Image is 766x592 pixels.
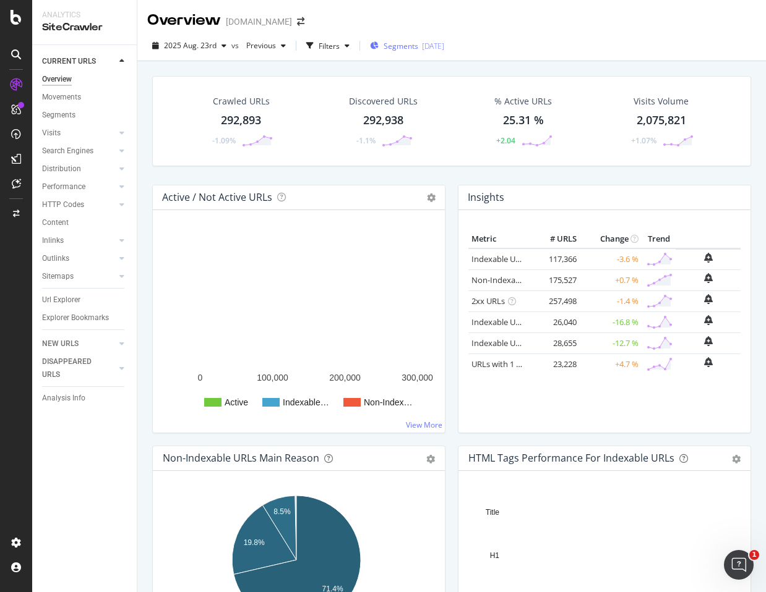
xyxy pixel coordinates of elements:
[637,112,686,129] div: 2,075,821
[471,253,528,264] a: Indexable URLs
[42,294,128,307] a: Url Explorer
[42,73,128,86] a: Overview
[471,274,547,285] a: Non-Indexable URLs
[634,95,689,108] div: Visits Volume
[471,337,606,349] a: Indexable URLs with Bad Description
[530,230,580,248] th: # URLS
[349,95,418,108] div: Discovered URLs
[42,234,116,247] a: Inlinks
[704,253,713,263] div: bell-plus
[241,36,291,56] button: Previous
[384,41,418,51] span: Segments
[42,392,85,405] div: Analysis Info
[257,373,288,383] text: 100,000
[231,40,241,51] span: vs
[356,135,376,146] div: -1.1%
[704,315,713,325] div: bell-plus
[42,198,84,211] div: HTTP Codes
[494,95,552,108] div: % Active URLs
[244,538,265,547] text: 19.8%
[42,163,116,175] a: Distribution
[427,193,436,202] i: Options
[704,294,713,304] div: bell-plus
[580,248,642,270] td: -3.6 %
[226,15,292,28] div: [DOMAIN_NAME]
[468,452,674,464] div: HTML Tags Performance for Indexable URLs
[580,311,642,332] td: -16.8 %
[468,230,530,248] th: Metric
[42,109,75,122] div: Segments
[319,41,340,51] div: Filters
[580,353,642,374] td: +4.7 %
[42,91,128,104] a: Movements
[221,112,261,129] div: 292,893
[42,20,127,35] div: SiteCrawler
[704,357,713,367] div: bell-plus
[225,397,248,407] text: Active
[580,290,642,311] td: -1.4 %
[422,41,444,51] div: [DATE]
[42,180,85,193] div: Performance
[164,40,217,51] span: 2025 Aug. 23rd
[42,355,116,381] a: DISAPPEARED URLS
[732,455,741,463] div: gear
[42,252,69,265] div: Outlinks
[329,373,361,383] text: 200,000
[471,358,562,370] a: URLs with 1 Follow Inlink
[163,452,319,464] div: Non-Indexable URLs Main Reason
[42,10,127,20] div: Analytics
[212,135,236,146] div: -1.09%
[241,40,276,51] span: Previous
[530,353,580,374] td: 23,228
[297,17,304,26] div: arrow-right-arrow-left
[42,311,128,324] a: Explorer Bookmarks
[162,189,272,206] h4: Active / Not Active URLs
[364,397,413,407] text: Non-Index…
[42,294,80,307] div: Url Explorer
[530,248,580,270] td: 117,366
[426,455,435,463] div: gear
[273,507,291,516] text: 8.5%
[631,135,656,146] div: +1.07%
[42,91,81,104] div: Movements
[486,508,500,517] text: Title
[42,180,116,193] a: Performance
[198,373,203,383] text: 0
[42,270,116,283] a: Sitemaps
[42,392,128,405] a: Analysis Info
[490,551,500,560] text: H1
[42,252,116,265] a: Outlinks
[530,290,580,311] td: 257,498
[42,109,128,122] a: Segments
[406,420,442,430] a: View More
[42,234,64,247] div: Inlinks
[42,355,105,381] div: DISAPPEARED URLS
[42,311,109,324] div: Explorer Bookmarks
[42,145,93,158] div: Search Engines
[301,36,355,56] button: Filters
[503,112,544,129] div: 25.31 %
[147,10,221,31] div: Overview
[42,198,116,211] a: HTTP Codes
[580,269,642,290] td: +0.7 %
[468,189,504,206] h4: Insights
[402,373,433,383] text: 300,000
[147,36,231,56] button: 2025 Aug. 23rd
[704,273,713,283] div: bell-plus
[580,332,642,353] td: -12.7 %
[642,230,676,248] th: Trend
[530,269,580,290] td: 175,527
[283,397,329,407] text: Indexable…
[42,163,81,175] div: Distribution
[530,311,580,332] td: 26,040
[42,73,72,86] div: Overview
[471,316,575,328] a: Indexable URLs with Bad H1
[42,55,96,68] div: CURRENT URLS
[724,550,754,580] iframe: Intercom live chat
[471,295,505,307] a: 2xx URLs
[42,337,79,350] div: NEW URLS
[749,550,759,560] span: 1
[163,230,435,423] svg: A chart.
[496,135,515,146] div: +2.04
